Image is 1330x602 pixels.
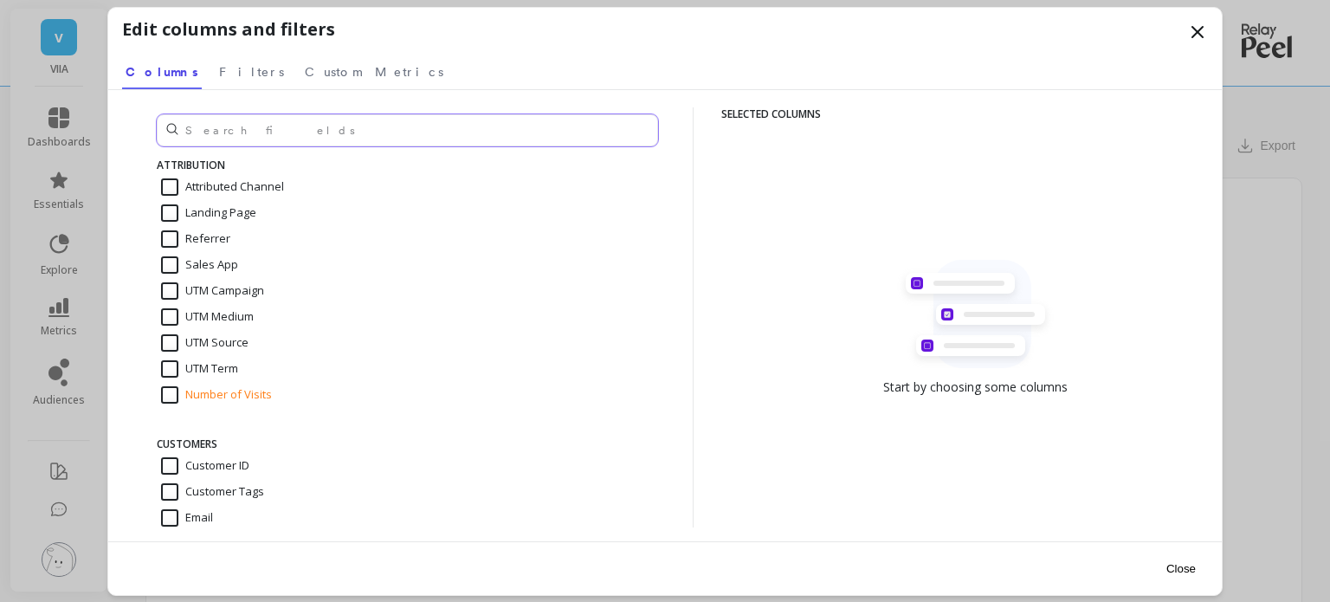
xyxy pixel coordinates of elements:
[305,63,443,81] span: Custom Metrics
[161,334,249,352] span: UTM Source
[161,230,230,248] span: Referrer
[161,282,264,300] span: UTM Campaign
[883,379,1068,396] span: Start by choosing some columns
[721,107,1230,121] span: SELECTED COLUMNS
[161,386,272,404] span: Number of Visits
[161,178,284,196] span: Attributed Channel
[122,49,1208,89] nav: Tabs
[161,509,213,527] span: Email
[161,360,238,378] span: UTM Term
[161,483,264,501] span: Customer Tags
[157,437,217,451] span: CUSTOMERS
[161,308,254,326] span: UTM Medium
[126,63,198,81] span: Columns
[161,457,249,475] span: Customer ID
[1161,549,1201,588] button: Close
[219,63,284,81] span: Filters
[157,158,225,172] span: ATTRIBUTION
[161,204,256,222] span: Landing Page
[161,256,238,274] span: Sales App
[157,114,658,146] input: Search fields
[122,16,335,42] h1: Edit columns and filters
